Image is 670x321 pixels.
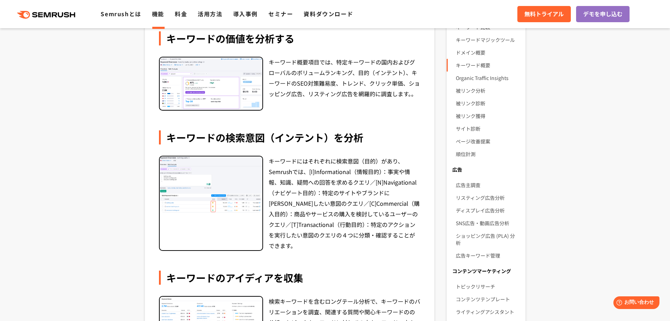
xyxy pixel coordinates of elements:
[159,130,421,144] div: キーワードの検索意図（インテント）を分析
[456,97,519,110] a: 被リンク診断
[524,10,564,19] span: 無料トライアル
[517,6,571,22] a: 無料トライアル
[456,229,519,249] a: ショッピング広告 (PLA) 分析
[269,57,421,111] div: キーワード概要項目では、特定キーワードの国内およびグローバルのボリュームランキング、目的（インテント）、キーワードのSEO対策難易度、トレンド、クリック単価、ショッピング広告、リスティング広告を...
[456,249,519,262] a: 広告キーワード管理
[304,10,353,18] a: 資料ダウンロード
[456,217,519,229] a: SNS広告・動画広告分析
[198,10,222,18] a: 活用方法
[456,110,519,122] a: 被リンク獲得
[456,204,519,217] a: ディスプレイ広告分析
[456,33,519,46] a: キーワードマジックツール
[456,72,519,84] a: Organic Traffic Insights
[456,59,519,72] a: キーワード概要
[576,6,630,22] a: デモを申し込む
[152,10,164,18] a: 機能
[101,10,141,18] a: Semrushとは
[456,135,519,148] a: ページ改善提案
[456,84,519,97] a: 被リンク分析
[268,10,293,18] a: セミナー
[159,31,421,45] div: キーワードの価値を分析する
[456,293,519,305] a: コンテンツテンプレート
[160,57,262,110] img: キーワードの価値を分析する
[456,46,519,59] a: ドメイン概要
[233,10,258,18] a: 導入事例
[269,156,421,251] div: キーワードにはそれぞれに検索意図（目的）があり、Semrushでは、[I]Informational（情報目的）：事実や情報、知識、疑問への回答を求めるクエリ／[N]Navigational（ナ...
[583,10,623,19] span: デモを申し込む
[456,148,519,160] a: 順位計測
[447,265,525,277] div: コンテンツマーケティング
[447,163,525,176] div: 広告
[456,305,519,318] a: ライティングアシスタント
[175,10,187,18] a: 料金
[456,179,519,191] a: 広告主調査
[607,294,662,313] iframe: Help widget launcher
[456,280,519,293] a: トピックリサーチ
[160,156,262,213] img: キーワードの検索意図（インテント）を分析
[159,271,421,285] div: キーワードのアイディアを収集
[456,191,519,204] a: リスティング広告分析
[456,122,519,135] a: サイト診断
